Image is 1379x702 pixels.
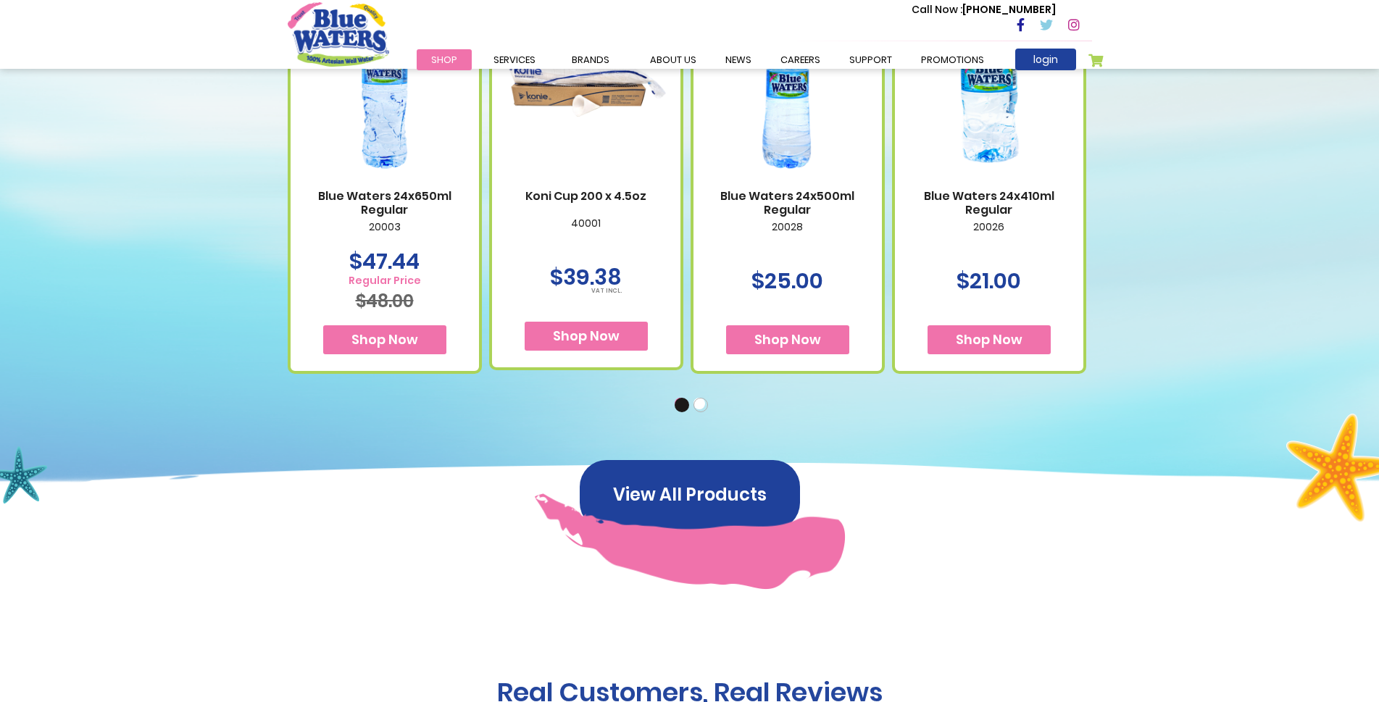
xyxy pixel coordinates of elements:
[580,460,800,530] button: View All Products
[507,217,666,248] p: 40001
[726,325,849,354] button: Shop Now
[693,398,708,412] button: 2 of 2
[580,485,800,502] a: View All Products
[305,221,464,251] p: 20003
[288,2,389,66] a: store logo
[708,189,867,217] a: Blue Waters 24x500ml Regular
[1015,49,1076,70] a: login
[550,262,622,293] span: $39.38
[708,221,867,251] p: 20028
[349,246,420,277] span: $47.44
[909,221,1069,251] p: 20026
[766,49,835,70] a: careers
[351,330,418,348] span: Shop Now
[909,189,1069,217] a: Blue Waters 24x410ml Regular
[553,327,620,345] span: Shop Now
[928,325,1051,354] button: Shop Now
[507,189,666,203] a: Koni Cup 200 x 4.5oz
[493,53,536,67] span: Services
[323,325,446,354] button: Shop Now
[912,2,1056,17] p: [PHONE_NUMBER]
[754,330,821,348] span: Shop Now
[431,53,457,67] span: Shop
[305,189,464,217] a: Blue Waters 24x650ml Regular
[636,49,711,70] a: about us
[907,49,999,70] a: Promotions
[349,275,421,287] span: Regular Price
[525,322,648,351] button: Shop Now
[572,53,609,67] span: Brands
[675,398,689,412] button: 1 of 2
[956,330,1022,348] span: Shop Now
[957,265,1021,296] span: $21.00
[751,265,823,296] span: $25.00
[356,289,414,313] span: $48.00
[835,49,907,70] a: support
[711,49,766,70] a: News
[912,2,962,17] span: Call Now :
